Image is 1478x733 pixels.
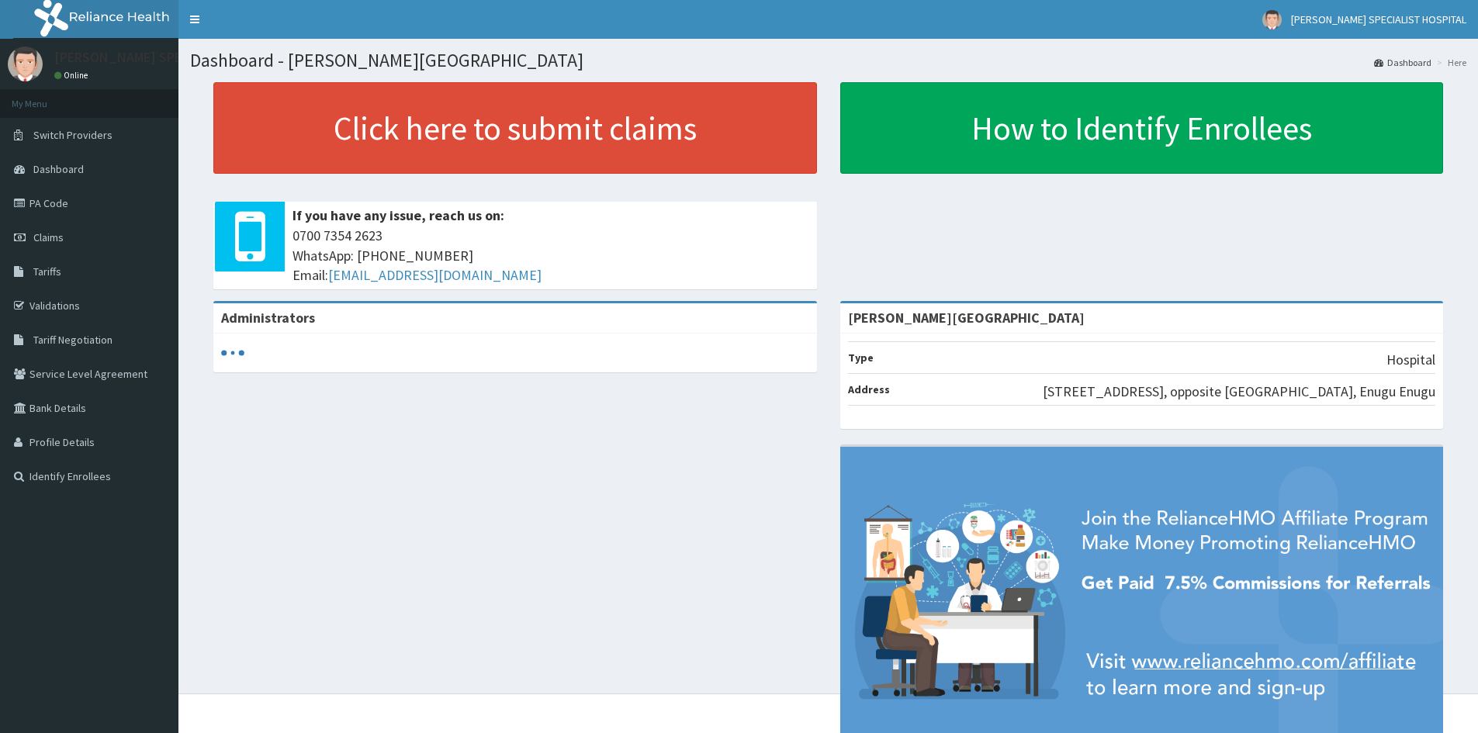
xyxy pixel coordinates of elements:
img: User Image [8,47,43,81]
p: [STREET_ADDRESS], opposite [GEOGRAPHIC_DATA], Enugu Enugu [1043,382,1435,402]
span: Dashboard [33,162,84,176]
p: [PERSON_NAME] SPECIALIST HOSPITAL [54,50,292,64]
a: How to Identify Enrollees [840,82,1444,174]
span: Switch Providers [33,128,112,142]
b: Type [848,351,874,365]
a: Dashboard [1374,56,1431,69]
b: Address [848,382,890,396]
li: Here [1433,56,1466,69]
strong: [PERSON_NAME][GEOGRAPHIC_DATA] [848,309,1085,327]
span: [PERSON_NAME] SPECIALIST HOSPITAL [1291,12,1466,26]
a: [EMAIL_ADDRESS][DOMAIN_NAME] [328,266,542,284]
svg: audio-loading [221,341,244,365]
h1: Dashboard - [PERSON_NAME][GEOGRAPHIC_DATA] [190,50,1466,71]
span: 0700 7354 2623 WhatsApp: [PHONE_NUMBER] Email: [292,226,809,285]
b: Administrators [221,309,315,327]
span: Claims [33,230,64,244]
a: Online [54,70,92,81]
a: Click here to submit claims [213,82,817,174]
p: Hospital [1386,350,1435,370]
span: Tariffs [33,265,61,278]
span: Tariff Negotiation [33,333,112,347]
img: User Image [1262,10,1282,29]
b: If you have any issue, reach us on: [292,206,504,224]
